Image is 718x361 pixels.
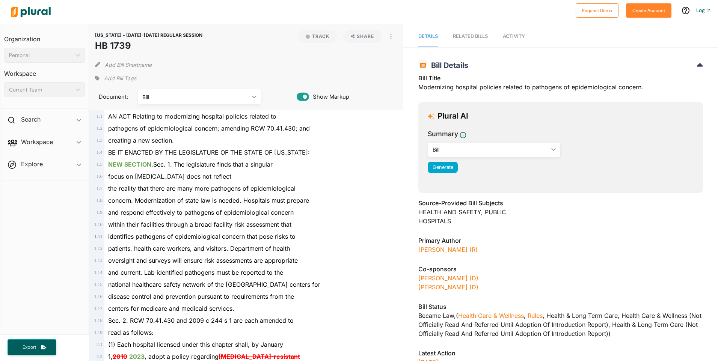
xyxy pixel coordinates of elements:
a: [PERSON_NAME] (D) [418,274,478,282]
h3: Source-Provided Bill Subjects [418,199,703,208]
span: [US_STATE] - [DATE]-[DATE] REGULAR SESSION [95,32,202,38]
h3: Workspace [4,63,85,79]
span: 1 . 14 [94,270,102,275]
h3: Co-sponsors [418,265,703,274]
ins: NEW SECTION. [108,161,153,168]
a: Activity [503,26,525,47]
span: creating a new section. [108,137,174,144]
span: 1 . 1 [97,114,103,119]
span: within their facilities through a broad facility risk assessment that [108,221,291,228]
div: HEALTH AND SAFETY, PUBLIC [418,208,703,217]
span: 1 . 13 [94,258,102,263]
span: and respond effectively to pathogens of epidemiological concern [108,209,294,216]
button: Export [8,339,56,355]
a: [PERSON_NAME] (R) [418,246,478,253]
span: Sec. 2. RCW 70.41.430 and 2009 c 244 s 1 are each amended to [108,317,294,324]
span: 1 . 8 [97,198,103,203]
span: patients, health care workers, and visitors. Department of health [108,245,290,252]
div: Current Team [9,86,72,94]
h2: Search [21,115,41,123]
span: Health Care & Wellness (Not Officially read and referred until adoption of Introduction report) [418,312,701,328]
span: Export [17,344,41,350]
button: Share [343,30,382,43]
a: Health Care & Wellness [458,312,524,319]
span: pathogens of epidemiological concern; amending RCW 70.41.430; and [108,125,310,132]
span: disease control and prevention pursuant to requirements from the [108,293,294,300]
span: 1 . 9 [97,210,103,215]
del: 2010 [113,353,127,360]
span: Health & Long Term Care (Not Officially read and referred until adoption of Introduction report) [418,321,698,337]
a: Rules [528,312,543,319]
span: Activity [503,33,525,39]
span: 1 . 11 [94,234,103,239]
span: the reality that there are many more pathogens of epidemiological [108,185,296,192]
h3: Bill Status [418,302,703,311]
span: Details [418,33,438,39]
h1: HB 1739 [95,39,202,53]
h3: Bill Title [418,74,703,83]
h3: Organization [4,28,85,45]
span: 1 . 6 [97,174,103,179]
a: Request Demo [576,6,618,14]
span: Sec. 1. The legislature finds that a singular [108,161,273,168]
span: 1 . 16 [94,294,102,299]
a: Create Account [626,6,671,14]
del: [MEDICAL_DATA]-resistant [219,353,300,360]
span: 1 . 12 [94,246,102,251]
h3: Primary Author [418,236,703,245]
div: Bill [433,146,548,153]
span: 2 . 1 [97,342,103,347]
div: RELATED BILLS [453,33,488,40]
button: Request Demo [576,3,618,18]
span: centers for medicare and medicaid services. [108,305,234,312]
span: identifies pathogens of epidemiological concern that pose risks to [108,233,296,240]
button: Share [340,30,385,43]
a: Details [418,26,438,47]
span: Generate [433,164,453,170]
span: (1) Each hospital licensed under this chapter shall, by January [108,341,283,348]
span: 2 . 2 [97,354,103,359]
span: Health & Long Term Care [546,312,621,319]
span: 1 . 7 [97,186,103,191]
a: RELATED BILLS [453,26,488,47]
span: 1 . 17 [94,306,102,311]
span: 1, , adopt a policy regarding [108,353,300,360]
span: and current. Lab identified pathogens must be reported to the [108,269,283,276]
span: 1 . 2 [97,126,103,131]
span: Show Markup [309,93,349,101]
div: HOSPITALS [418,217,703,226]
span: Document: [95,93,129,101]
span: focus on [MEDICAL_DATA] does not reflect [108,173,231,180]
h3: Summary [428,129,458,139]
span: BE IT ENACTED BY THE LEGISLATURE OF THE STATE OF [US_STATE]: [108,149,310,156]
button: Track [298,30,337,43]
span: 1 . 15 [94,282,102,287]
div: Became Law , ( ) [418,311,703,338]
span: Add Bill Tags [104,75,136,82]
h3: Latest Action [418,349,703,358]
button: Add Bill Shortname [105,59,152,71]
ins: 2023 [129,353,145,360]
div: Personal [9,51,72,59]
span: 1 . 5 [97,162,103,167]
span: 1 . 4 [97,150,103,155]
button: Create Account [626,3,671,18]
span: AN ACT Relating to modernizing hospital policies related to [108,113,276,120]
span: 1 . 10 [94,222,102,227]
h3: Plural AI [437,111,468,121]
span: read as follows: [108,329,154,336]
span: Bill Details [427,61,468,70]
div: Add tags [95,73,136,84]
span: concern. Modernization of state law is needed. Hospitals must prepare [108,197,309,204]
span: 1 . 19 [94,330,102,335]
span: 1 . 18 [94,318,102,323]
div: Bill [142,93,249,101]
button: Generate [428,162,458,173]
a: [PERSON_NAME] (D) [418,283,478,291]
span: national healthcare safety network of the [GEOGRAPHIC_DATA] centers for [108,281,320,288]
a: Log In [696,7,710,14]
span: 1 . 3 [97,138,103,143]
span: oversight and surveys will ensure risk assessments are appropriate [108,257,298,264]
div: Modernizing hospital policies related to pathogens of epidemiological concern. [418,74,703,96]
